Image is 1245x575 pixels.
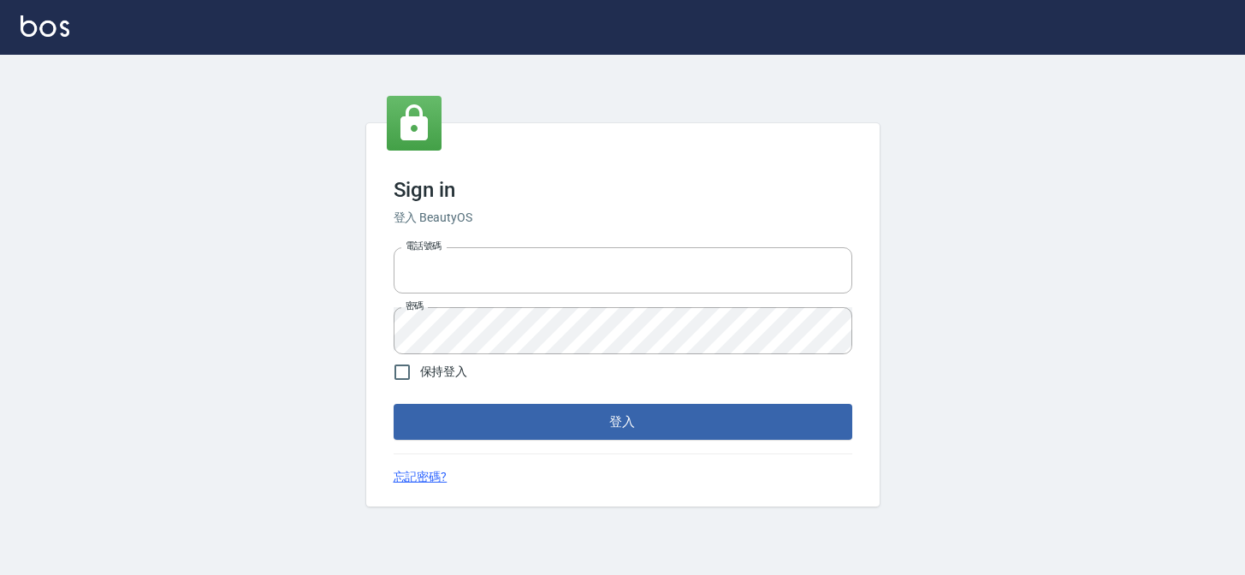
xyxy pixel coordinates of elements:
[394,178,852,202] h3: Sign in
[406,240,442,252] label: 電話號碼
[394,468,448,486] a: 忘記密碼?
[406,299,424,312] label: 密碼
[420,363,468,381] span: 保持登入
[21,15,69,37] img: Logo
[394,404,852,440] button: 登入
[394,209,852,227] h6: 登入 BeautyOS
